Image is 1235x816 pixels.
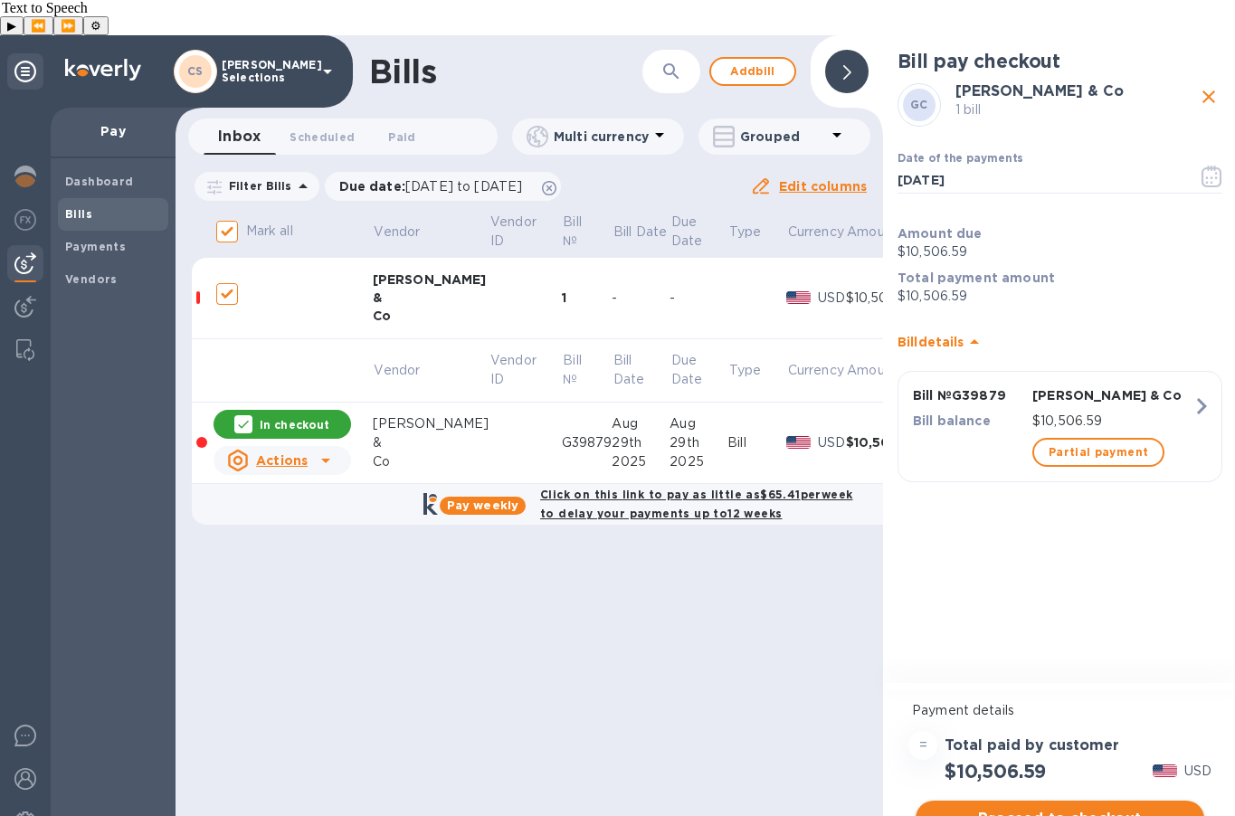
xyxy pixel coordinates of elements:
div: 2025 [612,452,670,471]
p: Due Date [671,351,703,389]
div: Billdetails [898,313,1222,371]
img: USD [786,291,811,304]
img: Foreign exchange [14,209,36,231]
p: Type [729,361,762,380]
u: Edit columns [779,179,867,194]
p: Vendor [374,361,420,380]
p: USD [1184,762,1211,781]
div: $10,506.59 [846,433,923,451]
div: Co [373,452,489,471]
img: USD [1153,764,1177,777]
p: Vendor ID [490,351,537,389]
p: Multi currency [554,128,649,146]
div: & [373,433,489,452]
p: 1 bill [955,100,1195,119]
p: USD [818,433,846,452]
div: Co [373,307,489,325]
p: Payment details [912,701,1208,720]
div: Aug [612,414,670,433]
div: 2025 [670,452,727,471]
p: In checkout [260,417,329,432]
button: Settings [83,16,109,35]
span: [DATE] to [DATE] [405,179,522,194]
p: Bill balance [913,412,1025,430]
p: $10,506.59 [898,287,1222,306]
div: = [908,731,937,760]
img: USD [786,436,811,449]
button: Previous [24,16,53,35]
div: - [670,289,727,308]
p: Bill № [563,213,586,251]
span: Paid [388,128,415,147]
div: Due date:[DATE] to [DATE] [325,172,562,201]
p: Type [729,223,762,242]
b: Total payment amount [898,270,1055,285]
div: [PERSON_NAME] [373,270,489,289]
b: Payments [65,240,126,253]
b: Dashboard [65,175,134,188]
b: Vendors [65,272,118,286]
p: Bill Date [613,351,645,389]
div: $10,506.59 [846,289,923,308]
div: Bill [727,433,786,452]
p: Bill № [563,351,586,389]
span: Bill № [563,213,610,251]
b: GC [910,98,928,111]
span: Bill Date [613,351,669,389]
p: $10,506.59 [1032,412,1192,431]
span: Vendor [374,223,443,242]
p: Vendor [374,223,420,242]
b: Pay weekly [447,498,518,512]
span: Add bill [726,61,780,82]
span: Vendor ID [490,213,560,251]
div: 29th [670,433,727,452]
img: Logo [65,59,141,81]
p: [PERSON_NAME] Selections [222,59,312,84]
button: Addbill [709,57,796,86]
div: 29th [612,433,670,452]
b: Bill details [898,335,964,349]
div: G39879 [562,433,613,452]
button: Forward [53,16,83,35]
h2: Bill pay checkout [898,50,1222,72]
p: Bill Date [613,223,667,242]
button: close [1195,83,1222,110]
p: Pay [65,122,161,140]
p: Filter Bills [222,178,292,194]
span: Inbox [218,124,261,149]
h1: Bills [369,52,436,90]
span: Vendor ID [490,351,560,389]
p: Vendor ID [490,213,537,251]
span: Scheduled [290,128,355,147]
b: Click on this link to pay as little as $65.41 per week to delay your payments up to 12 weeks [540,488,852,520]
b: Bills [65,207,92,221]
div: [PERSON_NAME] [373,414,489,433]
span: Type [729,361,785,380]
div: Aug [670,414,727,433]
p: Currency [788,361,844,380]
button: Partial payment [1032,438,1164,467]
b: CS [187,64,204,78]
p: Currency [788,223,844,242]
p: [PERSON_NAME] & Co [1032,386,1192,404]
span: Partial payment [1049,441,1148,463]
label: Date of the payments [898,154,1022,165]
div: & [373,289,489,307]
b: Amount due [898,226,983,241]
span: Bill № [563,351,610,389]
p: Amount [847,361,898,380]
h3: Total paid by customer [945,737,1119,754]
div: Unpin categories [7,53,43,90]
b: [PERSON_NAME] & Co [955,82,1124,100]
span: Amount [847,223,921,242]
span: Due Date [671,213,727,251]
p: Due date : [339,177,532,195]
div: - [612,289,670,308]
div: 1 [562,289,613,307]
button: Bill №G39879[PERSON_NAME] & CoBill balance$10,506.59Partial payment [898,371,1222,482]
p: Bill № G39879 [913,386,1025,404]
